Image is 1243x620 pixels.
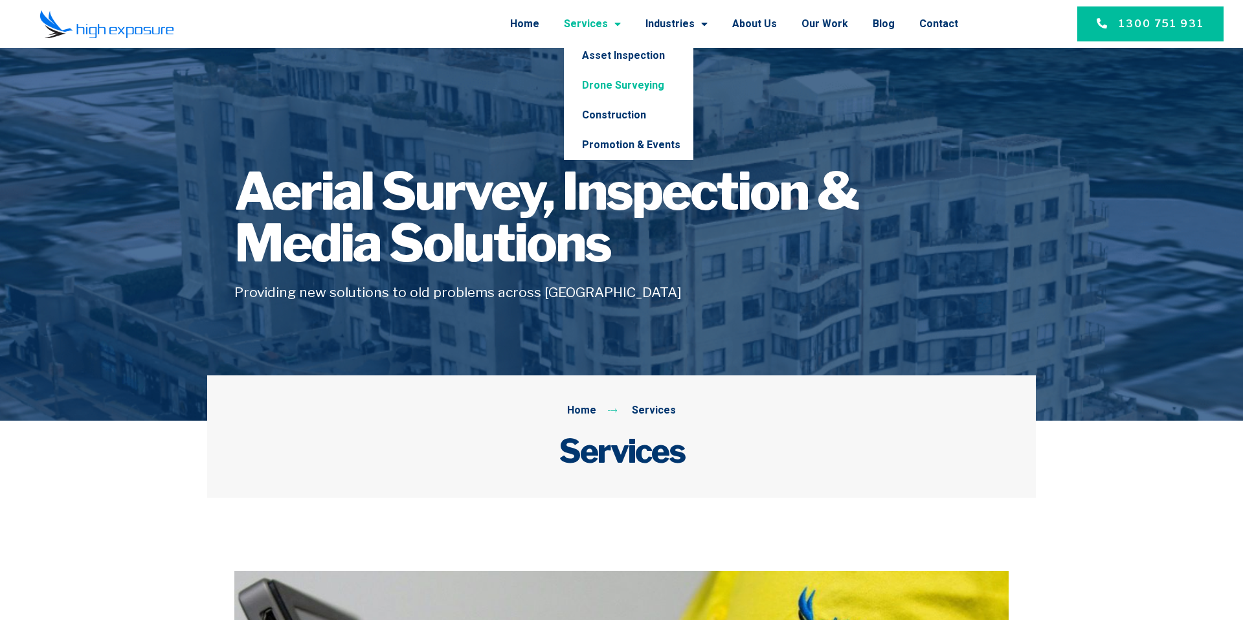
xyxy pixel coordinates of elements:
span: 1300 751 931 [1119,16,1204,32]
a: Drone Surveying [564,71,693,100]
a: Services [564,7,621,41]
a: Our Work [801,7,848,41]
h5: Providing new solutions to old problems across [GEOGRAPHIC_DATA] [234,282,1009,303]
nav: Menu [212,7,958,41]
a: About Us [732,7,777,41]
h1: Aerial Survey, Inspection & Media Solutions [234,166,1009,269]
a: Promotion & Events [564,130,693,160]
a: Industries [645,7,708,41]
ul: Services [564,41,693,160]
a: Asset Inspection [564,41,693,71]
a: Contact [919,7,958,41]
a: 1300 751 931 [1077,6,1224,41]
span: Home [567,403,596,419]
a: Blog [873,7,895,41]
h2: Services [234,432,1009,471]
a: Construction [564,100,693,130]
a: Home [510,7,539,41]
img: Final-Logo copy [39,10,174,39]
span: Services [629,403,676,419]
